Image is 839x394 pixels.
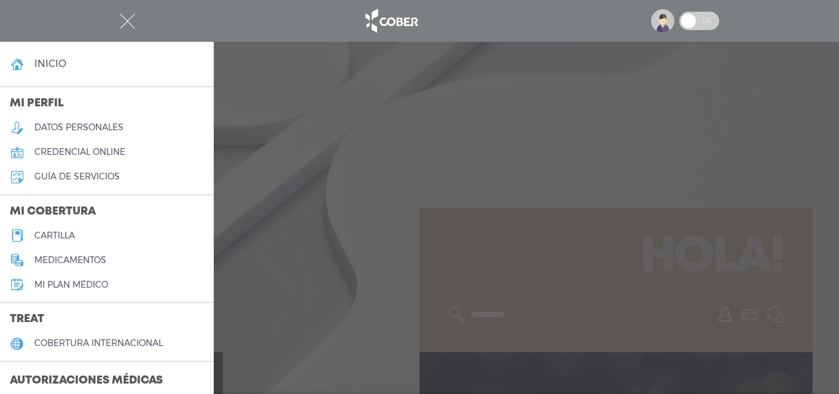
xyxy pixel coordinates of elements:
h5: guía de servicios [34,171,120,182]
h5: Mi plan médico [34,280,108,290]
h5: cobertura internacional [34,338,163,349]
h4: inicio [34,58,66,69]
h5: medicamentos [34,255,106,266]
h5: cartilla [34,230,75,241]
h5: datos personales [34,122,123,133]
img: Cober_menu-close-white.svg [120,14,135,29]
img: profile-placeholder.svg [651,9,674,33]
h5: credencial online [34,147,125,157]
img: logo_cober_home-white.png [359,6,423,36]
